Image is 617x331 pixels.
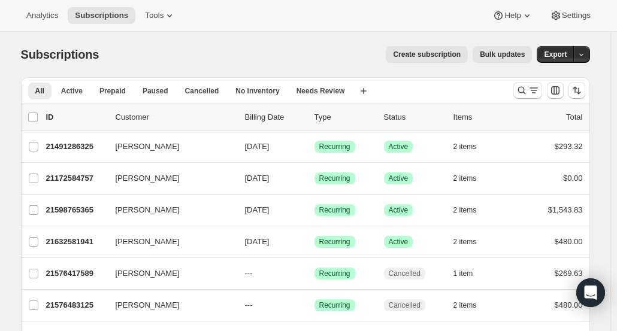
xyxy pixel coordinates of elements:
button: [PERSON_NAME] [108,137,228,156]
span: 2 items [453,142,477,151]
button: [PERSON_NAME] [108,264,228,283]
span: Needs Review [297,86,345,96]
button: [PERSON_NAME] [108,169,228,188]
span: Bulk updates [480,50,525,59]
span: Recurring [319,237,350,247]
span: [DATE] [245,237,270,246]
div: Items [453,111,513,123]
span: Tools [145,11,164,20]
p: Billing Date [245,111,305,123]
button: Tools [138,7,183,24]
span: 2 items [453,205,477,215]
button: 1 item [453,265,486,282]
span: Active [389,205,409,215]
button: Analytics [19,7,65,24]
span: Subscriptions [75,11,128,20]
p: ID [46,111,106,123]
div: Open Intercom Messenger [576,278,605,307]
span: $1,543.83 [548,205,583,214]
span: Cancelled [389,300,421,310]
span: [DATE] [245,205,270,214]
span: Cancelled [185,86,219,96]
button: Create new view [354,83,373,99]
span: Help [504,11,521,20]
span: Cancelled [389,269,421,278]
span: [PERSON_NAME] [116,172,180,184]
div: 21576417589[PERSON_NAME]---SuccessRecurringCancelled1 item$269.63 [46,265,583,282]
span: Active [389,174,409,183]
span: Settings [562,11,591,20]
button: Subscriptions [68,7,135,24]
div: 21598765365[PERSON_NAME][DATE]SuccessRecurringSuccessActive2 items$1,543.83 [46,202,583,218]
span: Export [544,50,567,59]
button: 2 items [453,170,490,187]
span: 2 items [453,300,477,310]
span: Active [389,142,409,151]
div: 21491286325[PERSON_NAME][DATE]SuccessRecurringSuccessActive2 items$293.32 [46,138,583,155]
button: [PERSON_NAME] [108,201,228,220]
span: Active [389,237,409,247]
div: 21632581941[PERSON_NAME][DATE]SuccessRecurringSuccessActive2 items$480.00 [46,233,583,250]
button: Create subscription [386,46,468,63]
span: $269.63 [555,269,583,278]
span: [DATE] [245,174,270,183]
button: Search and filter results [513,82,542,99]
span: Active [61,86,83,96]
span: Paused [143,86,168,96]
span: [PERSON_NAME] [116,204,180,216]
p: Status [384,111,444,123]
p: 21576483125 [46,299,106,311]
span: [PERSON_NAME] [116,236,180,248]
span: 2 items [453,174,477,183]
span: [PERSON_NAME] [116,268,180,280]
p: 21598765365 [46,204,106,216]
div: 21172584757[PERSON_NAME][DATE]SuccessRecurringSuccessActive2 items$0.00 [46,170,583,187]
span: 1 item [453,269,473,278]
p: 21576417589 [46,268,106,280]
button: 2 items [453,233,490,250]
span: Subscriptions [21,48,99,61]
span: $480.00 [555,237,583,246]
span: --- [245,300,253,309]
div: Type [314,111,374,123]
button: Sort the results [568,82,585,99]
div: 21576483125[PERSON_NAME]---SuccessRecurringCancelled2 items$480.00 [46,297,583,314]
button: Bulk updates [473,46,532,63]
div: IDCustomerBilling DateTypeStatusItemsTotal [46,111,583,123]
button: Export [537,46,574,63]
span: Recurring [319,300,350,310]
span: $0.00 [563,174,583,183]
p: 21632581941 [46,236,106,248]
span: No inventory [235,86,279,96]
span: All [35,86,44,96]
p: Customer [116,111,235,123]
span: Analytics [26,11,58,20]
span: $480.00 [555,300,583,309]
p: Total [566,111,582,123]
span: Create subscription [393,50,461,59]
span: 2 items [453,237,477,247]
span: Recurring [319,174,350,183]
span: [PERSON_NAME] [116,299,180,311]
button: Help [485,7,540,24]
button: 2 items [453,202,490,218]
span: Prepaid [99,86,126,96]
button: [PERSON_NAME] [108,296,228,315]
p: 21491286325 [46,141,106,153]
span: [DATE] [245,142,270,151]
button: 2 items [453,297,490,314]
span: [PERSON_NAME] [116,141,180,153]
button: Settings [543,7,598,24]
span: Recurring [319,142,350,151]
p: 21172584757 [46,172,106,184]
button: 2 items [453,138,490,155]
button: Customize table column order and visibility [547,82,564,99]
span: --- [245,269,253,278]
span: Recurring [319,269,350,278]
span: Recurring [319,205,350,215]
button: [PERSON_NAME] [108,232,228,251]
span: $293.32 [555,142,583,151]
